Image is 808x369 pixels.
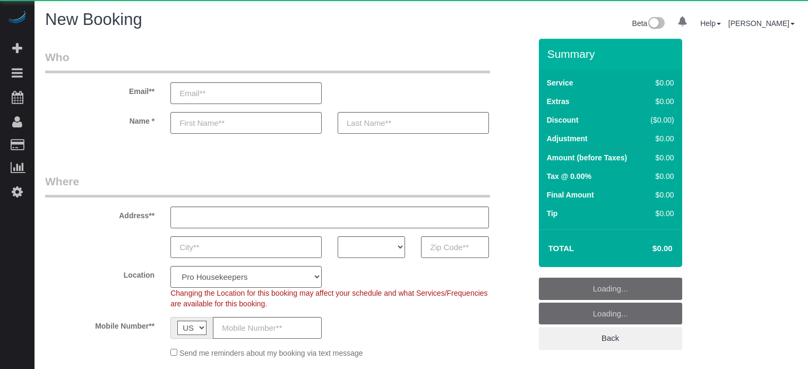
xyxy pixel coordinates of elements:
[338,112,489,134] input: Last Name**
[700,19,721,28] a: Help
[37,112,162,126] label: Name *
[547,133,588,144] label: Adjustment
[45,10,142,29] span: New Booking
[632,19,665,28] a: Beta
[646,96,674,107] div: $0.00
[421,236,488,258] input: Zip Code**
[647,17,665,31] img: New interface
[547,96,570,107] label: Extras
[548,244,574,253] strong: Total
[547,48,677,60] h3: Summary
[547,152,627,163] label: Amount (before Taxes)
[621,244,672,253] h4: $0.00
[45,49,490,73] legend: Who
[547,115,579,125] label: Discount
[179,349,363,357] span: Send me reminders about my booking via text message
[539,327,682,349] a: Back
[646,115,674,125] div: ($0.00)
[646,78,674,88] div: $0.00
[6,11,28,25] img: Automaid Logo
[45,174,490,198] legend: Where
[547,78,573,88] label: Service
[37,317,162,331] label: Mobile Number**
[728,19,795,28] a: [PERSON_NAME]
[213,317,322,339] input: Mobile Number**
[646,190,674,200] div: $0.00
[547,171,591,182] label: Tax @ 0.00%
[646,171,674,182] div: $0.00
[170,289,487,308] span: Changing the Location for this booking may affect your schedule and what Services/Frequencies are...
[646,208,674,219] div: $0.00
[37,266,162,280] label: Location
[646,133,674,144] div: $0.00
[646,152,674,163] div: $0.00
[170,112,322,134] input: First Name**
[547,208,558,219] label: Tip
[547,190,594,200] label: Final Amount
